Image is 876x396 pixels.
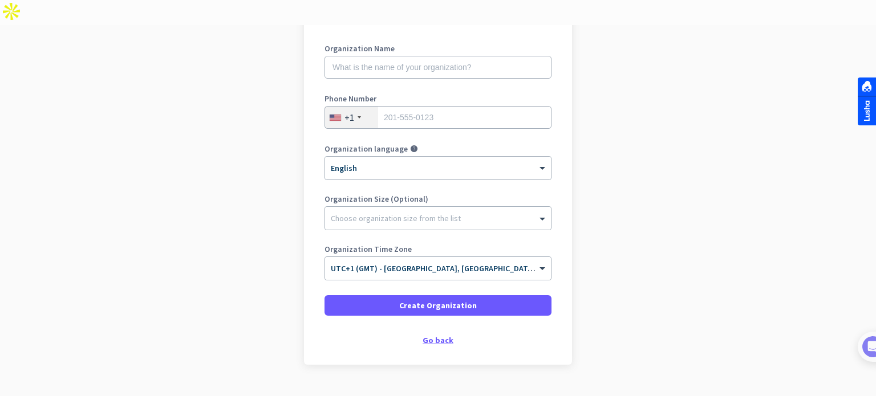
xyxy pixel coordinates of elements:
[344,112,354,123] div: +1
[325,106,551,129] input: 201-555-0123
[399,300,477,311] span: Create Organization
[325,95,551,103] label: Phone Number
[325,245,551,253] label: Organization Time Zone
[410,145,418,153] i: help
[325,56,551,79] input: What is the name of your organization?
[325,295,551,316] button: Create Organization
[325,336,551,344] div: Go back
[325,44,551,52] label: Organization Name
[325,145,408,153] label: Organization language
[325,195,551,203] label: Organization Size (Optional)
